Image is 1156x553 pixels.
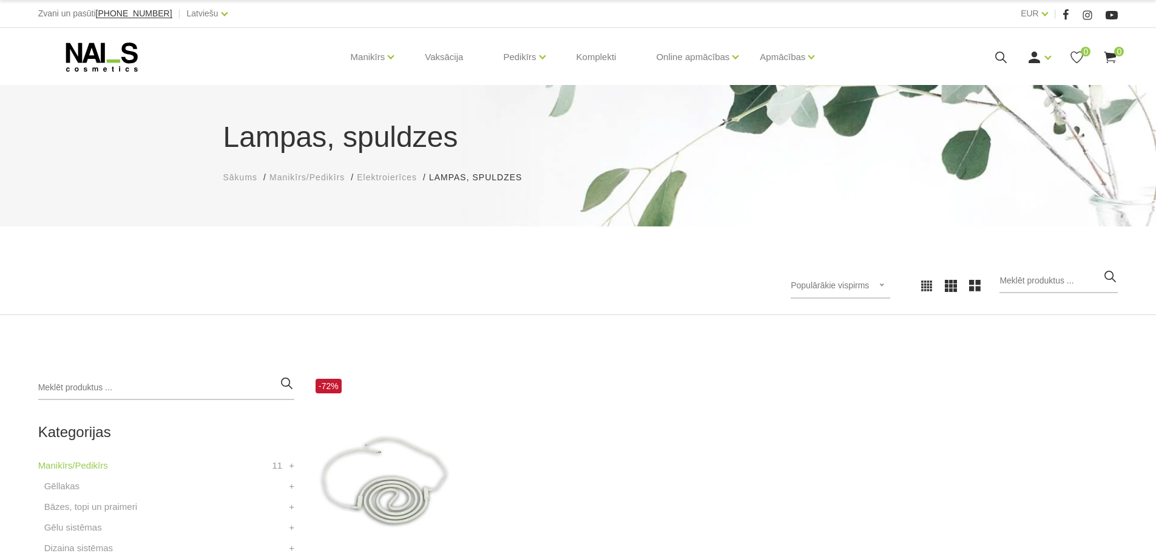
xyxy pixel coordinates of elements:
[269,171,345,184] a: Manikīrs/Pedikīrs
[1021,6,1039,21] a: EUR
[357,171,417,184] a: Elektroierīces
[656,33,729,81] a: Online apmācības
[38,458,108,473] a: Manikīrs/Pedikīrs
[96,9,172,18] a: [PHONE_NUMBER]
[1069,50,1084,65] a: 0
[223,171,258,184] a: Sākums
[44,479,79,494] a: Gēllakas
[791,280,869,290] span: Populārākie vispirms
[316,379,342,393] span: -72%
[269,172,345,182] span: Manikīrs/Pedikīrs
[415,28,473,86] a: Vaksācija
[289,458,294,473] a: +
[289,479,294,494] a: +
[44,520,102,535] a: Gēlu sistēmas
[503,33,536,81] a: Pedikīrs
[567,28,626,86] a: Komplekti
[187,6,218,21] a: Latviešu
[44,500,137,514] a: Bāzes, topi un praimeri
[1054,6,1056,21] span: |
[38,424,294,440] h2: Kategorijas
[1103,50,1118,65] a: 0
[357,172,417,182] span: Elektroierīces
[429,171,534,184] li: Lampas, spuldzes
[38,6,172,21] div: Zvani un pasūti
[178,6,181,21] span: |
[223,172,258,182] span: Sākums
[289,500,294,514] a: +
[999,269,1118,293] input: Meklēt produktus ...
[1114,47,1124,56] span: 0
[351,33,385,81] a: Manikīrs
[272,458,282,473] span: 11
[223,115,933,159] h1: Lampas, spuldzes
[760,33,805,81] a: Apmācības
[38,376,294,400] input: Meklēt produktus ...
[289,520,294,535] a: +
[1081,47,1090,56] span: 0
[96,8,172,18] span: [PHONE_NUMBER]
